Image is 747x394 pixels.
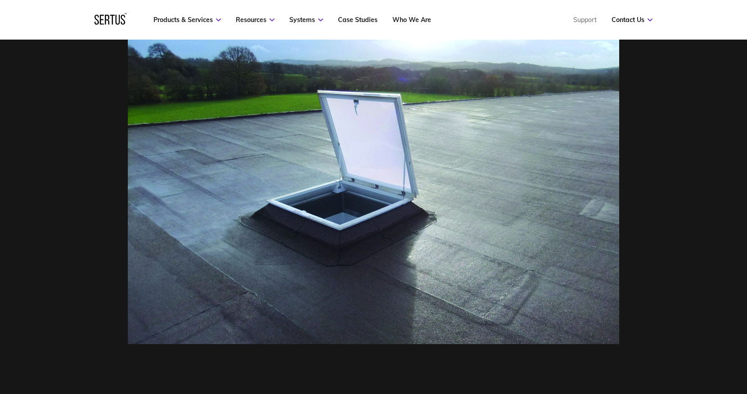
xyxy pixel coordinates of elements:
[392,16,431,24] a: Who We Are
[289,16,323,24] a: Systems
[573,16,597,24] a: Support
[236,16,274,24] a: Resources
[338,16,378,24] a: Case Studies
[612,16,652,24] a: Contact Us
[153,16,221,24] a: Products & Services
